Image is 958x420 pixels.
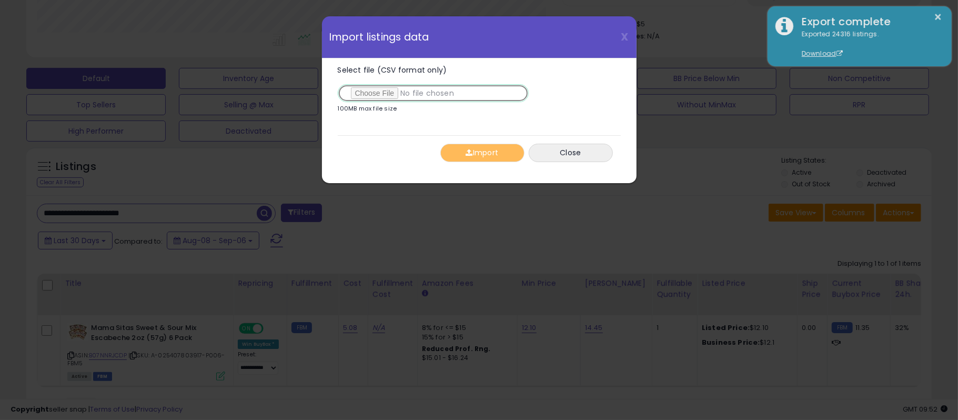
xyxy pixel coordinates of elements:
[338,106,397,112] p: 100MB max file size
[794,29,944,59] div: Exported 24316 listings.
[330,32,429,42] span: Import listings data
[440,144,525,162] button: Import
[621,29,629,44] span: X
[934,11,943,24] button: ×
[802,49,843,58] a: Download
[529,144,613,162] button: Close
[338,65,447,75] span: Select file (CSV format only)
[794,14,944,29] div: Export complete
